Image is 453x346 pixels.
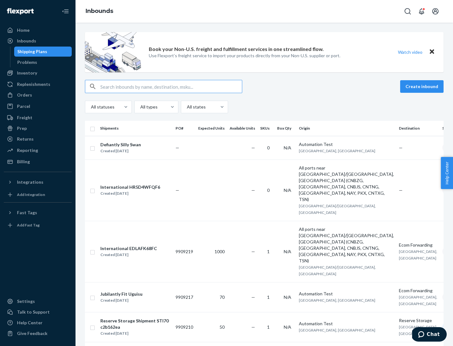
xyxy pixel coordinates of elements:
button: Close [428,47,436,57]
img: Flexport logo [7,8,34,14]
span: 70 [220,294,225,300]
a: Returns [4,134,72,144]
div: Add Fast Tag [17,222,40,228]
span: — [399,145,403,150]
div: Inventory [17,70,37,76]
span: — [399,187,403,193]
th: PO# [173,121,196,136]
a: Inbounds [86,8,113,14]
div: Settings [17,298,35,304]
span: 1 [267,324,270,330]
span: — [251,324,255,330]
a: Freight [4,113,72,123]
iframe: Opens a widget where you can chat to one of our agents [412,327,447,343]
a: Reporting [4,145,72,155]
input: Search inbounds by name, destination, msku... [100,80,242,93]
th: Shipments [98,121,173,136]
button: Open account menu [429,5,442,18]
th: Origin [296,121,396,136]
span: [GEOGRAPHIC_DATA], [GEOGRAPHIC_DATA] [399,295,437,306]
span: N/A [284,145,291,150]
button: Help Center [441,157,453,189]
div: Fast Tags [17,209,37,216]
div: Give Feedback [17,330,48,337]
span: [GEOGRAPHIC_DATA], [GEOGRAPHIC_DATA] [299,298,375,303]
div: Inbounds [17,38,36,44]
a: Home [4,25,72,35]
span: 1 [267,249,270,254]
div: Defiantly Silly Swan [100,142,141,148]
span: N/A [284,294,291,300]
span: 50 [220,324,225,330]
button: Open notifications [415,5,428,18]
span: 1 [267,294,270,300]
button: Integrations [4,177,72,187]
div: Ecom Forwarding [399,287,437,294]
div: Orders [17,92,32,98]
div: Problems [17,59,37,65]
div: Created [DATE] [100,297,143,304]
div: Jubilantly Fit Uguisu [100,291,143,297]
div: Integrations [17,179,43,185]
span: 0 [267,145,270,150]
a: Orders [4,90,72,100]
div: Automation Test [299,291,394,297]
span: N/A [284,324,291,330]
button: Open Search Box [401,5,414,18]
th: Available Units [227,121,258,136]
div: Replenishments [17,81,50,87]
a: Settings [4,296,72,306]
th: Destination [396,121,440,136]
button: Fast Tags [4,208,72,218]
div: Freight [17,114,32,121]
div: International EDLAFK68FC [100,245,157,252]
td: 9909217 [173,282,196,312]
a: Help Center [4,318,72,328]
div: Add Integration [17,192,45,197]
div: Automation Test [299,321,394,327]
span: 1000 [215,249,225,254]
div: Automation Test [299,141,394,148]
span: — [176,145,179,150]
div: International HR5D4WFQF6 [100,184,160,190]
ol: breadcrumbs [81,2,118,20]
div: Billing [17,159,30,165]
button: Create inbound [400,80,444,93]
span: — [176,187,179,193]
button: Talk to Support [4,307,72,317]
span: [GEOGRAPHIC_DATA], [GEOGRAPHIC_DATA] [299,328,375,332]
div: Reporting [17,147,38,153]
div: Parcel [17,103,30,109]
div: Shipping Plans [17,48,47,55]
span: [GEOGRAPHIC_DATA], [GEOGRAPHIC_DATA] [299,148,375,153]
span: — [251,187,255,193]
div: Help Center [17,320,42,326]
a: Inventory [4,68,72,78]
p: Book your Non-U.S. freight and fulfillment services in one streamlined flow. [149,46,324,53]
div: All ports near [GEOGRAPHIC_DATA]/[GEOGRAPHIC_DATA], [GEOGRAPHIC_DATA] (CNBZG, [GEOGRAPHIC_DATA], ... [299,226,394,264]
span: — [251,294,255,300]
div: Ecom Forwarding [399,242,437,248]
span: [GEOGRAPHIC_DATA]/[GEOGRAPHIC_DATA], [GEOGRAPHIC_DATA] [299,204,376,215]
div: All ports near [GEOGRAPHIC_DATA]/[GEOGRAPHIC_DATA], [GEOGRAPHIC_DATA] (CNBZG, [GEOGRAPHIC_DATA], ... [299,165,394,203]
div: Reserve Storage [399,317,437,324]
div: Created [DATE] [100,190,160,197]
button: Watch video [394,47,427,57]
button: Close Navigation [59,5,72,18]
a: Inbounds [4,36,72,46]
span: — [251,249,255,254]
input: All statuses [90,104,91,110]
a: Replenishments [4,79,72,89]
div: Returns [17,136,34,142]
td: 9909219 [173,221,196,282]
span: [GEOGRAPHIC_DATA], [GEOGRAPHIC_DATA] [399,249,437,260]
span: — [251,145,255,150]
div: Reserve Storage Shipment STI70c2b162ea [100,318,170,330]
div: Created [DATE] [100,252,157,258]
span: [GEOGRAPHIC_DATA], [GEOGRAPHIC_DATA] [399,325,437,336]
span: N/A [284,249,291,254]
p: Use Flexport’s freight service to import your products directly from your Non-U.S. supplier or port. [149,53,340,59]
